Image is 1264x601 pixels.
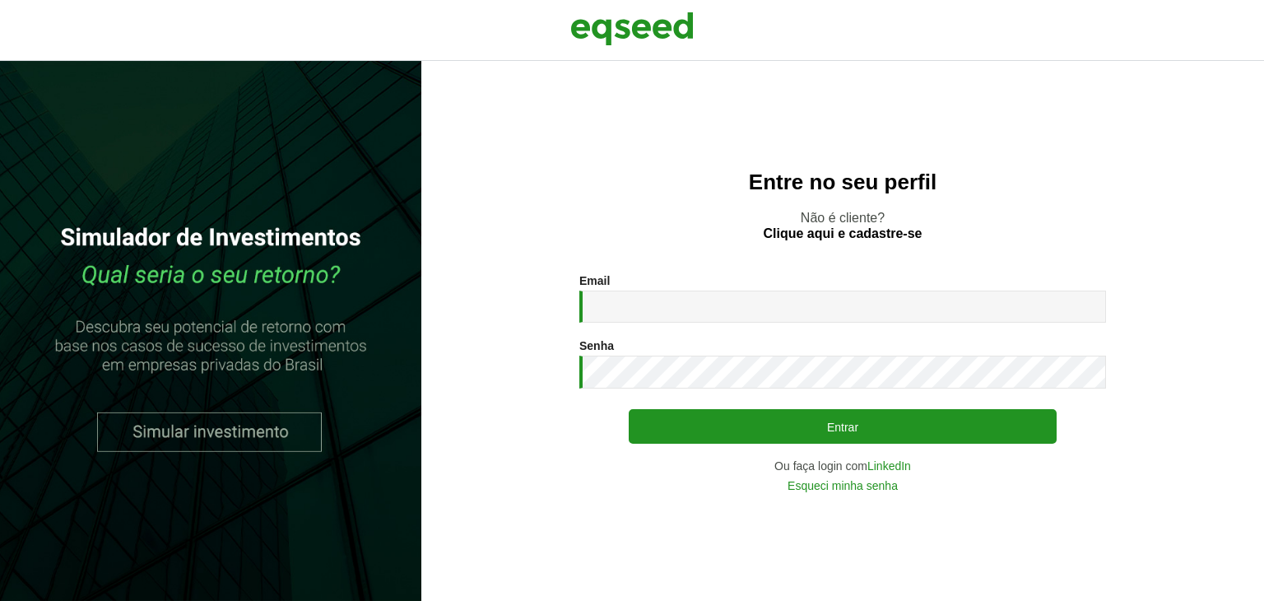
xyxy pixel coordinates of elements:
[629,409,1057,444] button: Entrar
[579,460,1106,472] div: Ou faça login com
[454,210,1231,241] p: Não é cliente?
[570,8,694,49] img: EqSeed Logo
[579,275,610,287] label: Email
[867,460,911,472] a: LinkedIn
[579,340,614,352] label: Senha
[764,227,922,240] a: Clique aqui e cadastre-se
[454,170,1231,194] h2: Entre no seu perfil
[788,480,898,492] a: Esqueci minha senha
